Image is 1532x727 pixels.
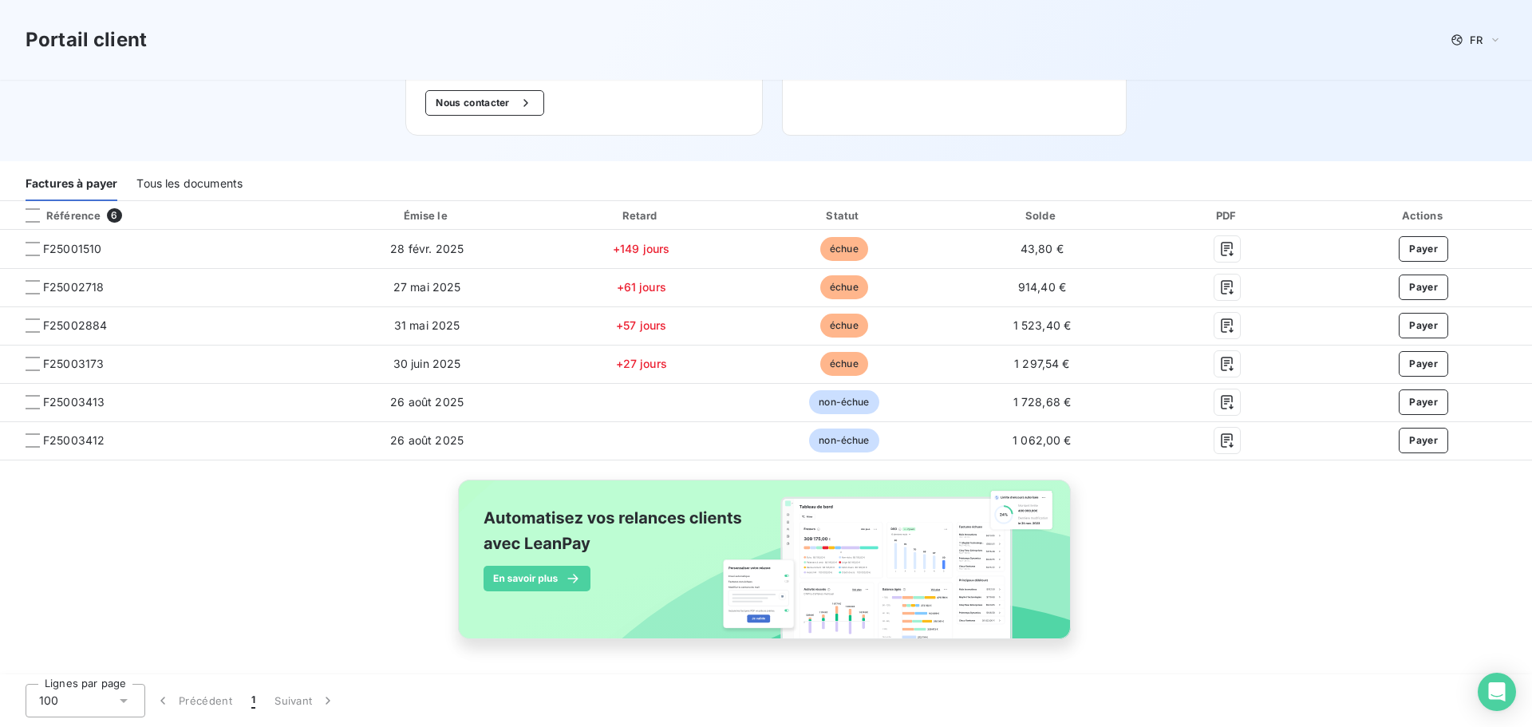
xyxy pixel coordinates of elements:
[39,693,58,709] span: 100
[393,357,461,370] span: 30 juin 2025
[1013,395,1072,409] span: 1 728,68 €
[43,279,104,295] span: F25002718
[820,352,868,376] span: échue
[394,318,460,332] span: 31 mai 2025
[1470,34,1483,46] span: FR
[820,237,868,261] span: échue
[747,207,941,223] div: Statut
[1318,207,1529,223] div: Actions
[43,318,107,334] span: F25002884
[616,357,667,370] span: +27 jours
[390,242,464,255] span: 28 févr. 2025
[43,241,101,257] span: F25001510
[820,275,868,299] span: échue
[1478,673,1516,711] div: Open Intercom Messenger
[251,693,255,709] span: 1
[616,318,666,332] span: +57 jours
[43,394,105,410] span: F25003413
[390,395,464,409] span: 26 août 2025
[1399,351,1448,377] button: Payer
[809,429,879,452] span: non-échue
[26,26,147,54] h3: Portail client
[1399,275,1448,300] button: Payer
[1399,236,1448,262] button: Payer
[809,390,879,414] span: non-échue
[107,208,121,223] span: 6
[265,684,345,717] button: Suivant
[13,208,101,223] div: Référence
[43,433,105,448] span: F25003412
[1143,207,1312,223] div: PDF
[1399,389,1448,415] button: Payer
[242,684,265,717] button: 1
[1021,242,1064,255] span: 43,80 €
[425,90,543,116] button: Nous contacter
[947,207,1136,223] div: Solde
[390,433,464,447] span: 26 août 2025
[1013,433,1072,447] span: 1 062,00 €
[1018,280,1066,294] span: 914,40 €
[1399,313,1448,338] button: Payer
[1013,318,1072,332] span: 1 523,40 €
[820,314,868,338] span: échue
[318,207,535,223] div: Émise le
[613,242,670,255] span: +149 jours
[145,684,242,717] button: Précédent
[444,470,1088,666] img: banner
[26,168,117,201] div: Factures à payer
[393,280,461,294] span: 27 mai 2025
[617,280,666,294] span: +61 jours
[43,356,104,372] span: F25003173
[136,168,243,201] div: Tous les documents
[1399,428,1448,453] button: Payer
[542,207,740,223] div: Retard
[1014,357,1070,370] span: 1 297,54 €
